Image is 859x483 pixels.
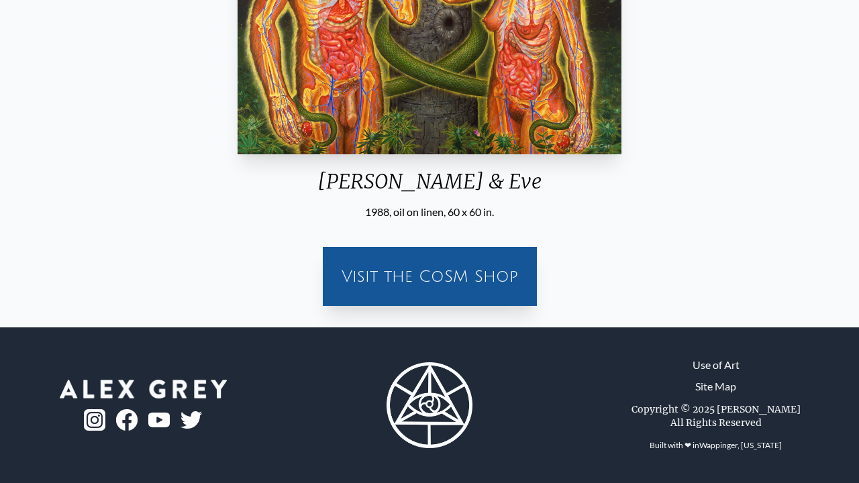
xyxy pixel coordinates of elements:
[644,435,787,456] div: Built with ❤ in
[631,402,801,416] div: Copyright © 2025 [PERSON_NAME]
[84,409,105,431] img: ig-logo.png
[232,169,627,204] div: [PERSON_NAME] & Eve
[699,440,782,450] a: Wappinger, [US_STATE]
[331,255,529,298] a: Visit the CoSM Shop
[695,378,736,394] a: Site Map
[232,204,627,220] div: 1988, oil on linen, 60 x 60 in.
[693,357,740,373] a: Use of Art
[116,409,138,431] img: fb-logo.png
[181,411,202,429] img: twitter-logo.png
[148,413,170,428] img: youtube-logo.png
[670,416,762,429] div: All Rights Reserved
